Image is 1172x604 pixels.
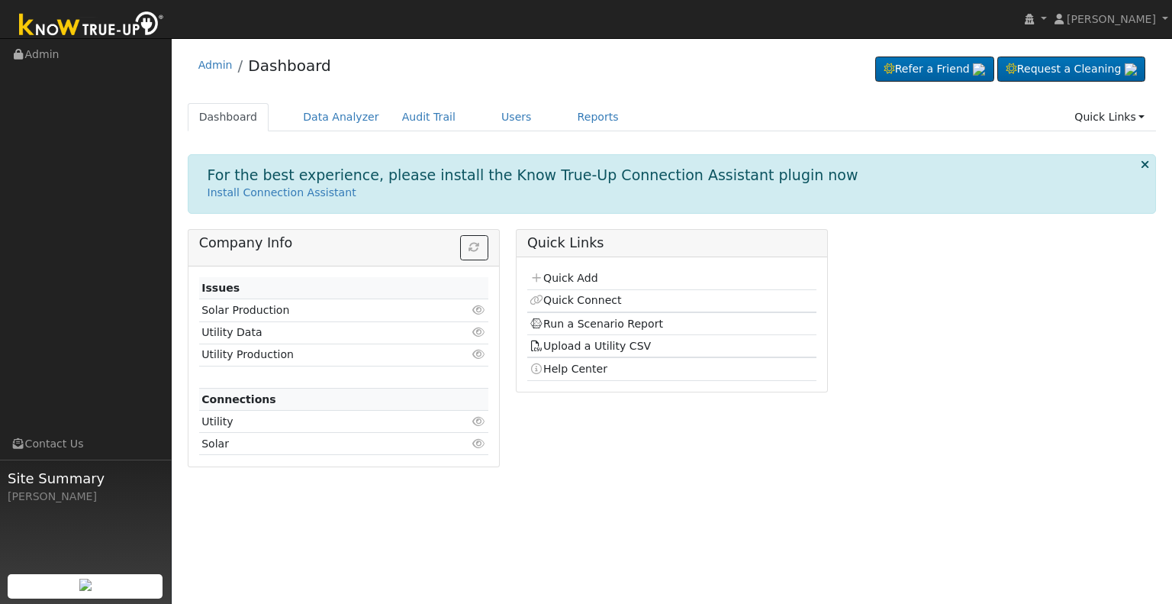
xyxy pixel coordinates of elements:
td: Utility [199,411,442,433]
div: [PERSON_NAME] [8,489,163,505]
a: Refer a Friend [875,57,994,82]
i: Click to view [472,349,486,360]
img: retrieve [1125,63,1137,76]
a: Quick Add [530,272,597,284]
a: Help Center [530,363,607,375]
a: Install Connection Assistant [208,186,356,199]
h1: For the best experience, please install the Know True-Up Connection Assistant plugin now [208,166,858,184]
a: Request a Cleaning [997,57,1145,82]
a: Reports [566,103,630,131]
a: Upload a Utility CSV [530,340,651,352]
a: Quick Connect [530,294,621,306]
i: Click to view [472,305,486,315]
img: retrieve [973,63,985,76]
img: retrieve [79,579,92,591]
a: Dashboard [188,103,269,131]
td: Utility Production [199,344,442,366]
strong: Connections [201,393,276,405]
a: Dashboard [248,57,331,75]
span: Site Summary [8,468,163,489]
h5: Quick Links [527,235,816,251]
strong: Issues [201,282,240,294]
i: Click to view [472,416,486,427]
i: Click to view [472,327,486,338]
a: Admin [198,59,233,71]
h5: Company Info [199,235,488,251]
img: Know True-Up [11,8,172,43]
i: Click to view [472,438,486,449]
td: Solar Production [199,299,442,321]
a: Audit Trail [391,103,467,131]
a: Data Analyzer [291,103,391,131]
td: Utility Data [199,321,442,344]
a: Run a Scenario Report [530,318,663,330]
td: Solar [199,433,442,455]
span: [PERSON_NAME] [1067,13,1156,25]
a: Users [490,103,543,131]
a: Quick Links [1063,103,1156,131]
